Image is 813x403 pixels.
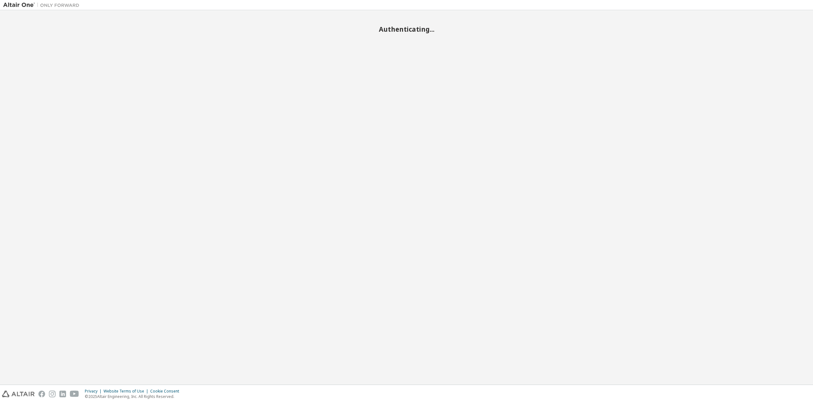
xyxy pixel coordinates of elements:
div: Privacy [85,389,104,394]
div: Cookie Consent [150,389,183,394]
img: instagram.svg [49,391,56,397]
img: youtube.svg [70,391,79,397]
h2: Authenticating... [3,25,810,33]
img: linkedin.svg [59,391,66,397]
img: facebook.svg [38,391,45,397]
img: Altair One [3,2,83,8]
div: Website Terms of Use [104,389,150,394]
p: © 2025 Altair Engineering, Inc. All Rights Reserved. [85,394,183,399]
img: altair_logo.svg [2,391,35,397]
